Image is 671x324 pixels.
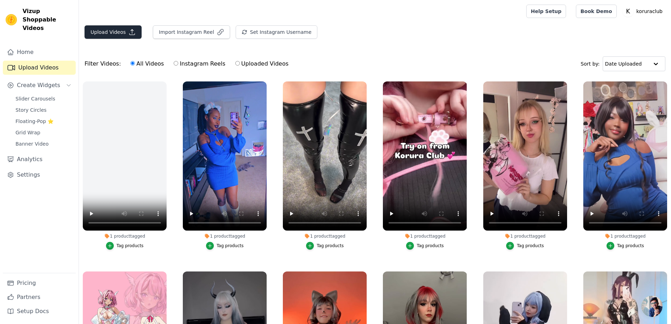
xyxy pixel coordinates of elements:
[3,78,76,92] button: Create Widgets
[15,95,55,102] span: Slider Carousels
[3,45,76,59] a: Home
[3,304,76,318] a: Setup Docs
[317,243,344,249] div: Tag products
[3,290,76,304] a: Partners
[607,242,644,250] button: Tag products
[526,5,566,18] a: Help Setup
[236,25,317,39] button: Set Instagram Username
[130,59,164,68] label: All Videos
[173,59,225,68] label: Instagram Reels
[3,168,76,182] a: Settings
[617,243,644,249] div: Tag products
[583,233,667,239] div: 1 product tagged
[174,61,178,66] input: Instagram Reels
[306,242,344,250] button: Tag products
[641,296,663,317] div: 开放式聊天
[11,94,76,104] a: Slider Carousels
[283,233,367,239] div: 1 product tagged
[130,61,135,66] input: All Videos
[85,25,142,39] button: Upload Videos
[235,59,289,68] label: Uploaded Videos
[117,243,144,249] div: Tag products
[15,118,54,125] span: Floating-Pop ⭐
[417,243,444,249] div: Tag products
[11,128,76,137] a: Grid Wrap
[576,5,616,18] a: Book Demo
[383,233,467,239] div: 1 product tagged
[3,61,76,75] a: Upload Videos
[17,81,60,90] span: Create Widgets
[206,242,244,250] button: Tag products
[15,140,49,147] span: Banner Video
[15,129,40,136] span: Grid Wrap
[626,8,630,15] text: K
[85,56,292,72] div: Filter Videos:
[23,7,73,32] span: Vizup Shoppable Videos
[3,152,76,166] a: Analytics
[483,233,567,239] div: 1 product tagged
[506,242,544,250] button: Tag products
[15,106,46,114] span: Story Circles
[581,56,666,71] div: Sort by:
[217,243,244,249] div: Tag products
[106,242,144,250] button: Tag products
[517,243,544,249] div: Tag products
[183,233,267,239] div: 1 product tagged
[235,61,240,66] input: Uploaded Videos
[11,139,76,149] a: Banner Video
[634,5,665,18] p: koruraclub
[11,116,76,126] a: Floating-Pop ⭐
[622,5,665,18] button: K koruraclub
[3,276,76,290] a: Pricing
[83,233,167,239] div: 1 product tagged
[11,105,76,115] a: Story Circles
[6,14,17,25] img: Vizup
[153,25,230,39] button: Import Instagram Reel
[406,242,444,250] button: Tag products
